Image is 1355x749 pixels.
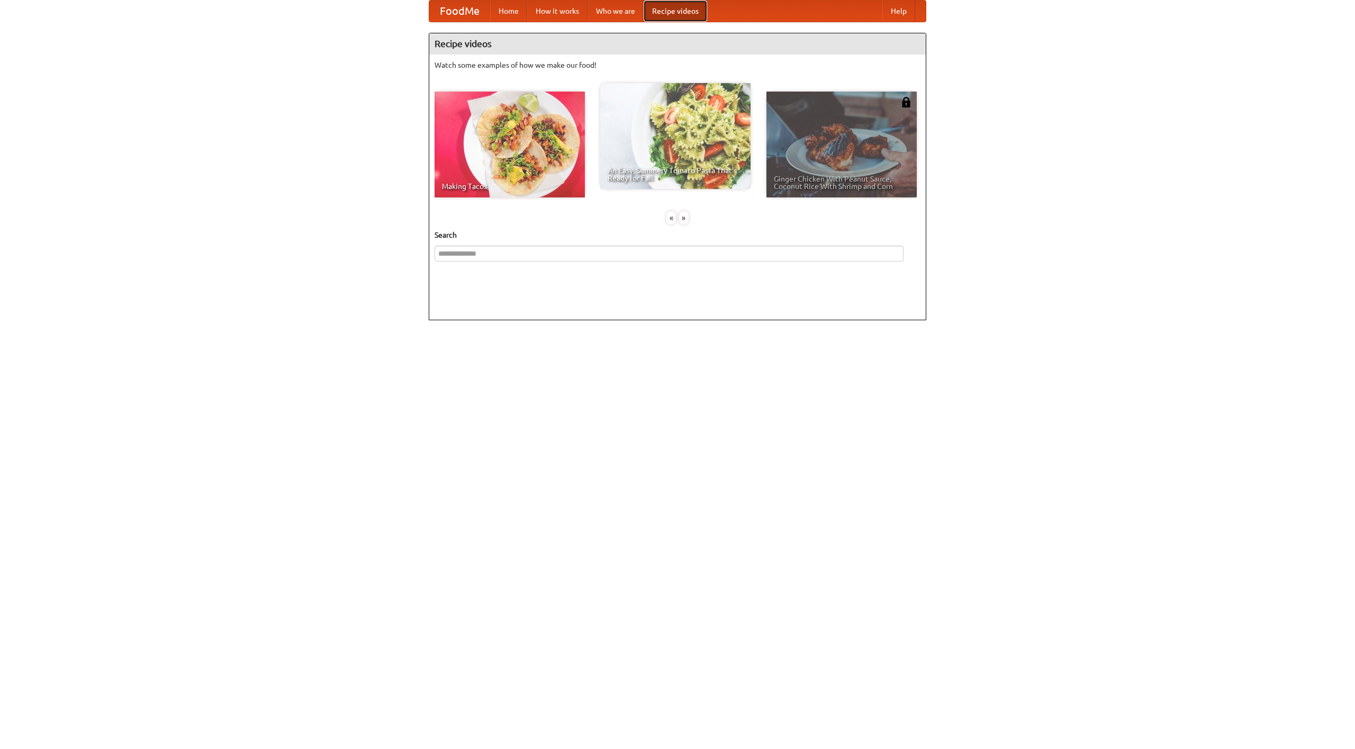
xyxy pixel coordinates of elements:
a: Recipe videos [644,1,707,22]
h5: Search [435,230,920,240]
span: An Easy, Summery Tomato Pasta That's Ready for Fall [608,167,743,182]
a: Making Tacos [435,92,585,197]
div: » [679,211,689,224]
a: An Easy, Summery Tomato Pasta That's Ready for Fall [600,83,751,189]
a: FoodMe [429,1,490,22]
a: Home [490,1,527,22]
a: How it works [527,1,588,22]
div: « [666,211,676,224]
span: Making Tacos [442,183,577,190]
a: Help [882,1,915,22]
img: 483408.png [901,97,911,107]
h4: Recipe videos [429,33,926,55]
a: Who we are [588,1,644,22]
p: Watch some examples of how we make our food! [435,60,920,70]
